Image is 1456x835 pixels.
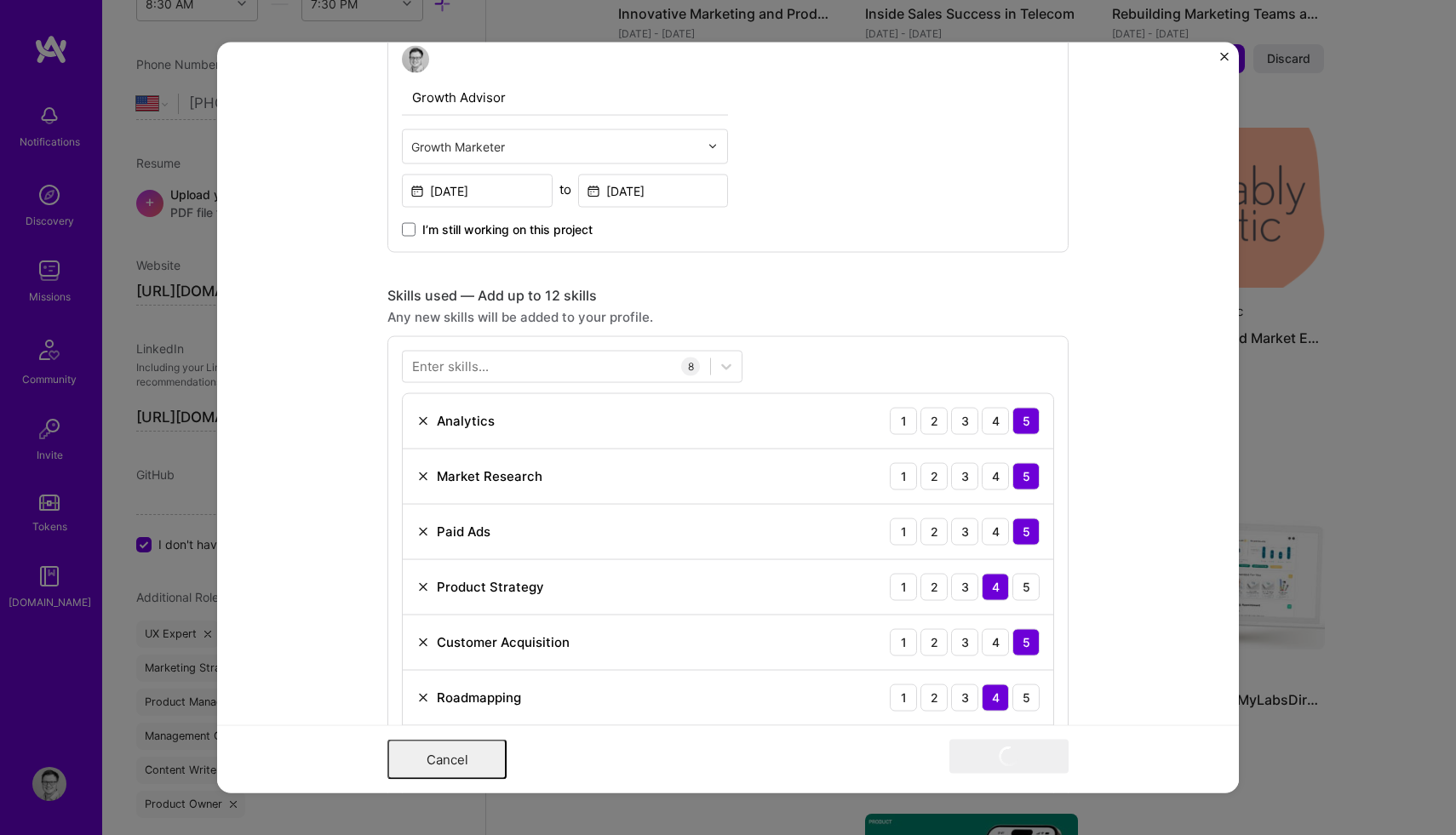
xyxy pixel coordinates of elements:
[890,518,917,545] div: 1
[951,683,978,711] div: 3
[890,573,917,600] div: 1
[387,740,507,780] button: Cancel
[920,573,948,600] div: 2
[437,633,570,651] div: Customer Acquisition
[890,407,917,434] div: 1
[951,628,978,655] div: 3
[920,462,948,489] div: 2
[416,469,430,483] img: Remove
[982,683,1009,711] div: 4
[412,357,489,375] div: Enter skills...
[416,580,430,593] img: Remove
[437,578,544,596] div: Product Strategy
[1012,462,1040,489] div: 5
[982,573,1009,600] div: 4
[437,412,495,430] div: Analytics
[387,307,1069,325] div: Any new skills will be added to your profile.
[437,523,490,540] div: Paid Ads
[1012,407,1040,434] div: 5
[416,414,430,427] img: Remove
[982,462,1009,489] div: 4
[951,462,978,489] div: 3
[920,683,948,711] div: 2
[890,462,917,489] div: 1
[982,518,1009,545] div: 4
[437,467,542,485] div: Market Research
[982,628,1009,655] div: 4
[708,141,718,152] img: drop icon
[402,174,553,207] input: Date
[402,79,728,115] input: Role Name
[951,573,978,600] div: 3
[1012,573,1040,600] div: 5
[416,690,430,704] img: Remove
[920,518,948,545] div: 2
[387,286,1069,304] div: Skills used — Add up to 12 skills
[890,683,917,711] div: 1
[982,407,1009,434] div: 4
[1012,518,1040,545] div: 5
[920,628,948,655] div: 2
[437,689,521,706] div: Roadmapping
[951,407,978,434] div: 3
[559,180,571,197] div: to
[1012,683,1040,711] div: 5
[890,628,917,655] div: 1
[578,174,729,207] input: Date
[920,407,948,434] div: 2
[951,518,978,545] div: 3
[416,635,430,649] img: Remove
[416,524,430,538] img: Remove
[681,357,700,375] div: 8
[1220,52,1229,70] button: Close
[1012,628,1040,655] div: 5
[422,220,593,237] span: I’m still working on this project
